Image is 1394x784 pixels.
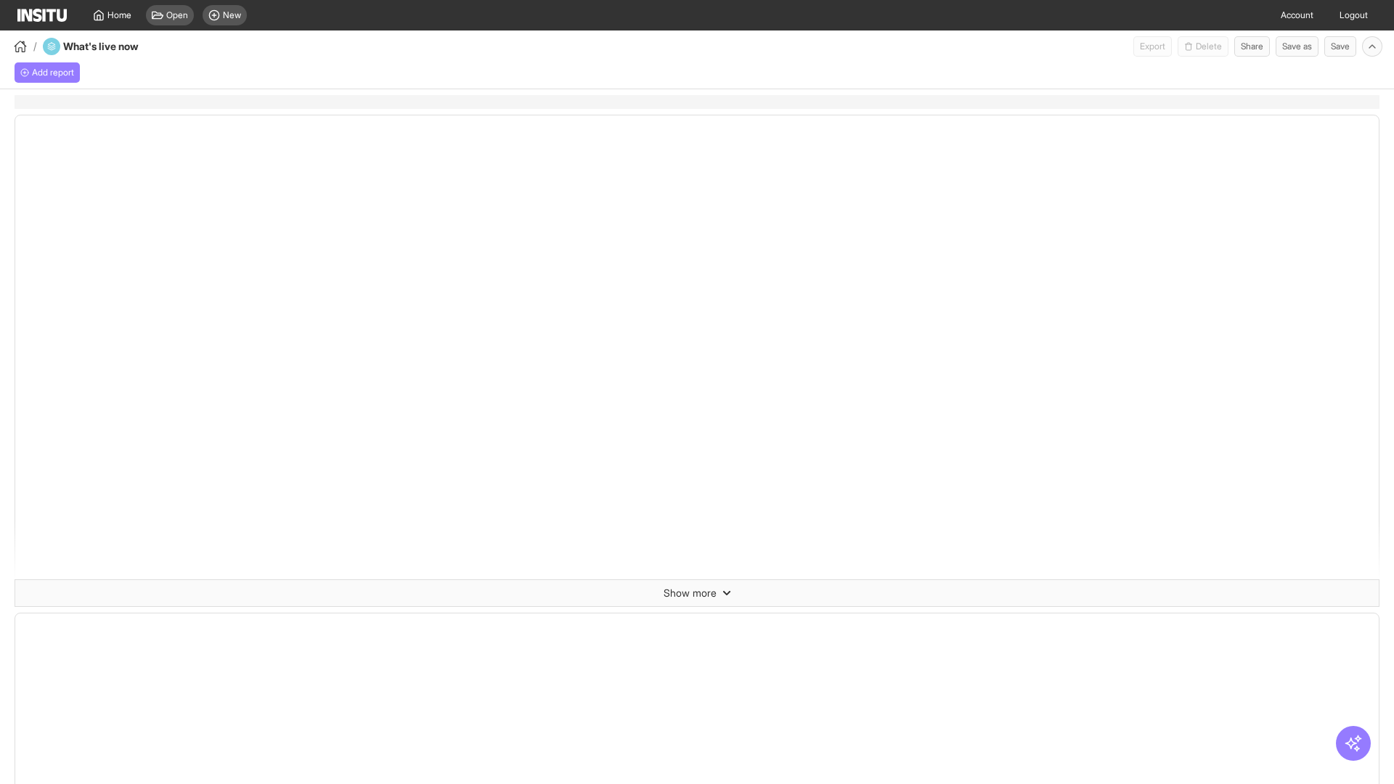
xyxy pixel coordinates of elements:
button: Delete [1178,36,1228,57]
div: Add a report to get started [15,62,80,83]
h4: What's live now [63,39,162,54]
button: / [12,38,37,55]
button: Save as [1276,36,1318,57]
span: You cannot delete a preset report. [1178,36,1228,57]
img: Logo [17,9,67,22]
button: Show more [15,580,1379,606]
span: New [223,9,241,21]
span: Home [107,9,131,21]
span: Can currently only export from Insights reports. [1133,36,1172,57]
button: Share [1234,36,1270,57]
div: What's live now [43,38,162,55]
span: Add report [32,67,74,78]
button: Add report [15,62,80,83]
span: / [33,39,37,54]
button: Save [1324,36,1356,57]
span: Show more [664,586,717,600]
span: Open [166,9,188,21]
button: Export [1133,36,1172,57]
